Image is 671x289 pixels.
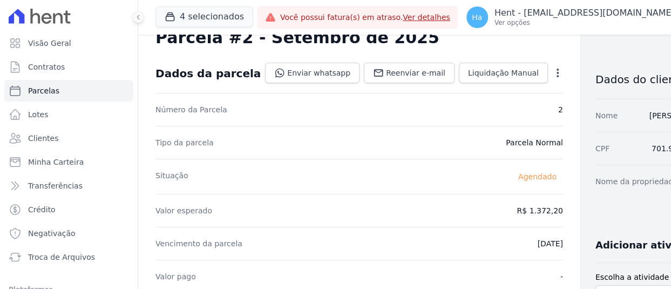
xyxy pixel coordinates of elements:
[403,13,450,22] a: Ver detalhes
[28,85,59,96] span: Parcelas
[28,252,95,263] span: Troca de Arquivos
[28,180,83,191] span: Transferências
[280,12,450,23] span: Você possui fatura(s) em atraso.
[4,199,133,220] a: Crédito
[459,63,548,83] a: Liquidação Manual
[364,63,455,83] a: Reenviar e-mail
[4,56,133,78] a: Contratos
[28,228,76,239] span: Negativação
[155,28,439,48] h2: Parcela #2 - Setembro de 2025
[517,205,562,216] dd: R$ 1.372,20
[155,170,188,183] dt: Situação
[4,32,133,54] a: Visão Geral
[155,137,214,148] dt: Tipo da parcela
[558,104,563,115] dd: 2
[595,110,618,121] dt: Nome
[28,157,84,167] span: Minha Carteira
[506,137,563,148] dd: Parcela Normal
[265,63,360,83] a: Enviar whatsapp
[155,205,212,216] dt: Valor esperado
[28,204,56,215] span: Crédito
[4,127,133,149] a: Clientes
[4,80,133,102] a: Parcelas
[155,67,261,80] div: Dados da parcela
[28,133,58,144] span: Clientes
[155,238,242,249] dt: Vencimento da parcela
[595,143,609,154] dt: CPF
[4,175,133,197] a: Transferências
[155,104,227,115] dt: Número da Parcela
[28,109,49,120] span: Lotes
[468,68,539,78] span: Liquidação Manual
[155,271,196,282] dt: Valor pago
[4,151,133,173] a: Minha Carteira
[4,223,133,244] a: Negativação
[472,14,482,21] span: Ha
[28,62,65,72] span: Contratos
[155,6,253,27] button: 4 selecionados
[386,68,445,78] span: Reenviar e-mail
[4,246,133,268] a: Troca de Arquivos
[4,104,133,125] a: Lotes
[560,271,563,282] dd: -
[512,170,563,183] span: Agendado
[28,38,71,49] span: Visão Geral
[537,238,562,249] dd: [DATE]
